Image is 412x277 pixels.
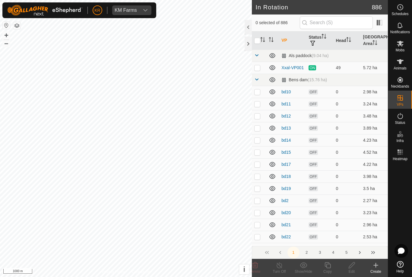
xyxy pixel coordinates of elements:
[281,210,291,215] a: bd20
[139,5,151,15] div: dropdown trigger
[267,269,291,274] div: Turn Off
[7,5,83,16] img: Gallagher Logo
[309,174,318,179] span: OFF
[361,207,388,219] td: 3.23 ha
[341,246,353,259] button: 5
[281,77,327,82] div: Bens dam
[309,210,318,215] span: OFF
[287,246,299,259] button: 1
[94,7,100,14] span: KR
[300,16,373,29] input: Search (S)
[3,22,10,29] button: Reset Map
[255,20,299,26] span: 0 selected of 886
[391,12,408,16] span: Schedules
[334,122,361,134] td: 0
[309,198,318,203] span: OFF
[115,8,137,13] div: KM Farms
[279,31,306,50] th: VP
[396,139,404,143] span: Infra
[281,138,291,143] a: bd14
[361,146,388,158] td: 4.52 ha
[396,269,404,273] span: Help
[309,65,316,70] span: ON
[361,98,388,110] td: 3.24 ha
[367,246,379,259] button: Last Page
[312,53,329,58] span: (9.04 ha)
[334,98,361,110] td: 0
[334,195,361,207] td: 0
[393,157,407,161] span: Heatmap
[314,246,326,259] button: 3
[315,269,340,274] div: Copy
[391,85,409,88] span: Neckbands
[102,269,125,275] a: Privacy Policy
[281,89,291,94] a: bd10
[361,86,388,98] td: 2.98 ha
[397,103,403,106] span: VPs
[361,170,388,182] td: 3.98 ha
[281,114,291,118] a: bd12
[281,174,291,179] a: bd18
[334,146,361,158] td: 0
[361,62,388,74] td: 5.72 ha
[395,121,405,124] span: Status
[3,40,10,47] button: –
[361,243,388,255] td: 2.77 ha
[388,259,412,275] a: Help
[112,5,139,15] span: KM Farms
[361,195,388,207] td: 2.27 ha
[334,219,361,231] td: 0
[322,35,326,40] p-sorticon: Activate to sort
[281,65,304,70] a: Xxal-VP001
[309,186,318,191] span: OFF
[334,170,361,182] td: 0
[361,158,388,170] td: 4.22 ha
[334,31,361,50] th: Head
[281,234,291,239] a: bd22
[309,150,318,155] span: OFF
[13,22,21,29] button: Map Layers
[309,114,318,119] span: OFF
[334,134,361,146] td: 0
[334,231,361,243] td: 0
[269,38,274,43] p-sorticon: Activate to sort
[309,162,318,167] span: OFF
[308,77,327,82] span: (15.76 ha)
[281,126,291,130] a: bd13
[334,243,361,255] td: 0
[327,246,339,259] button: 4
[354,246,366,259] button: Next Page
[255,4,372,11] h2: In Rotation
[309,126,318,131] span: OFF
[281,222,291,227] a: bd21
[396,48,404,52] span: Mobs
[334,62,361,74] td: 49
[334,207,361,219] td: 0
[361,122,388,134] td: 3.89 ha
[394,66,407,70] span: Animals
[361,134,388,146] td: 4.23 ha
[372,41,377,46] p-sorticon: Activate to sort
[291,269,315,274] div: Show/Hide
[306,31,333,50] th: Status
[334,110,361,122] td: 0
[309,234,318,240] span: OFF
[390,30,410,34] span: Notifications
[346,38,351,43] p-sorticon: Activate to sort
[281,150,291,155] a: bd15
[334,182,361,195] td: 0
[281,186,291,191] a: bd19
[250,269,261,274] span: Delete
[3,32,10,39] button: +
[309,89,318,95] span: OFF
[372,3,382,12] span: 886
[361,182,388,195] td: 3.5 ha
[309,138,318,143] span: OFF
[361,110,388,122] td: 3.48 ha
[334,86,361,98] td: 0
[361,231,388,243] td: 2.53 ha
[309,101,318,107] span: OFF
[364,269,388,274] div: Create
[309,222,318,227] span: OFF
[361,31,388,50] th: [GEOGRAPHIC_DATA] Area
